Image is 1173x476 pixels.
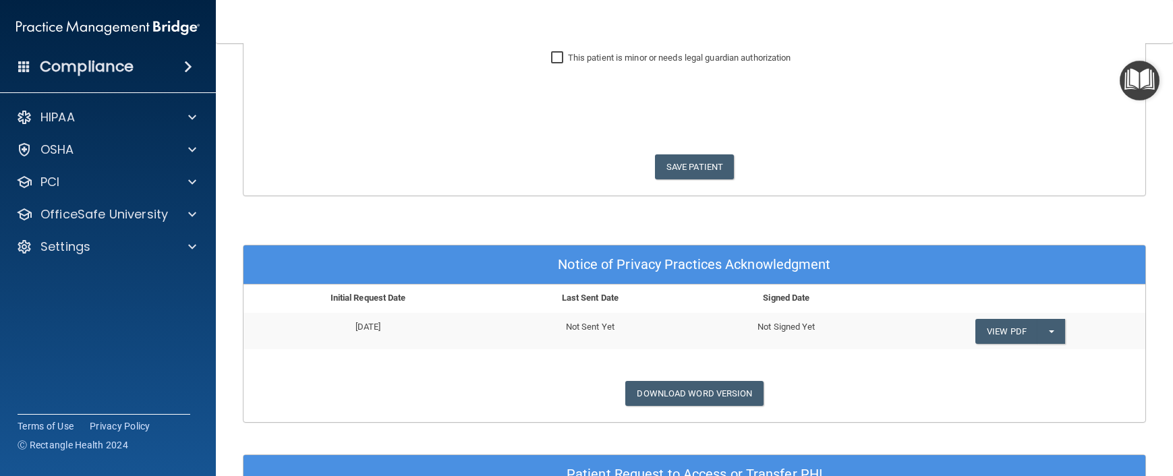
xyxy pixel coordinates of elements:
input: This patient is minor or needs legal guardian authorization [551,53,567,63]
a: PCI [16,174,196,190]
p: OSHA [40,142,74,158]
a: Settings [16,239,196,255]
th: Last Sent Date [492,285,688,312]
div: Notice of Privacy Practices Acknowledgment [244,245,1145,285]
th: Signed Date [688,285,885,312]
p: OfficeSafe University [40,206,168,222]
button: Save Patient [655,154,734,179]
span: Ⓒ Rectangle Health 2024 [18,438,128,452]
td: Not Signed Yet [688,313,885,349]
p: Settings [40,239,90,255]
a: Privacy Policy [90,419,150,433]
p: HIPAA [40,109,75,125]
a: Terms of Use [18,419,74,433]
a: Download Word Version [625,381,763,406]
a: OfficeSafe University [16,206,196,222]
button: Open Resource Center [1120,61,1160,100]
a: OSHA [16,142,196,158]
label: This patient is minor or needs legal guardian authorization [551,50,791,66]
iframe: Drift Widget Chat Controller [940,403,1157,457]
a: HIPAA [16,109,196,125]
td: Not Sent Yet [492,313,688,349]
th: Initial Request Date [244,285,492,312]
h4: Compliance [40,57,134,76]
img: PMB logo [16,14,200,41]
p: PCI [40,174,59,190]
td: [DATE] [244,313,492,349]
a: View PDF [975,319,1037,344]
